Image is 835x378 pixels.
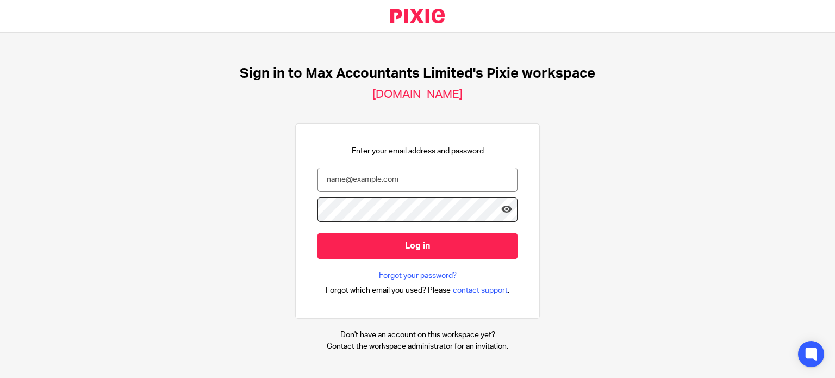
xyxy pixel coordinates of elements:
p: Enter your email address and password [352,146,484,157]
h1: Sign in to Max Accountants Limited's Pixie workspace [240,65,595,82]
h2: [DOMAIN_NAME] [372,88,463,102]
p: Contact the workspace administrator for an invitation. [327,341,508,352]
span: contact support [453,285,508,296]
a: Forgot your password? [379,270,457,281]
span: Forgot which email you used? Please [326,285,451,296]
input: Log in [317,233,518,259]
div: . [326,284,510,296]
p: Don't have an account on this workspace yet? [327,330,508,340]
input: name@example.com [317,168,518,192]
